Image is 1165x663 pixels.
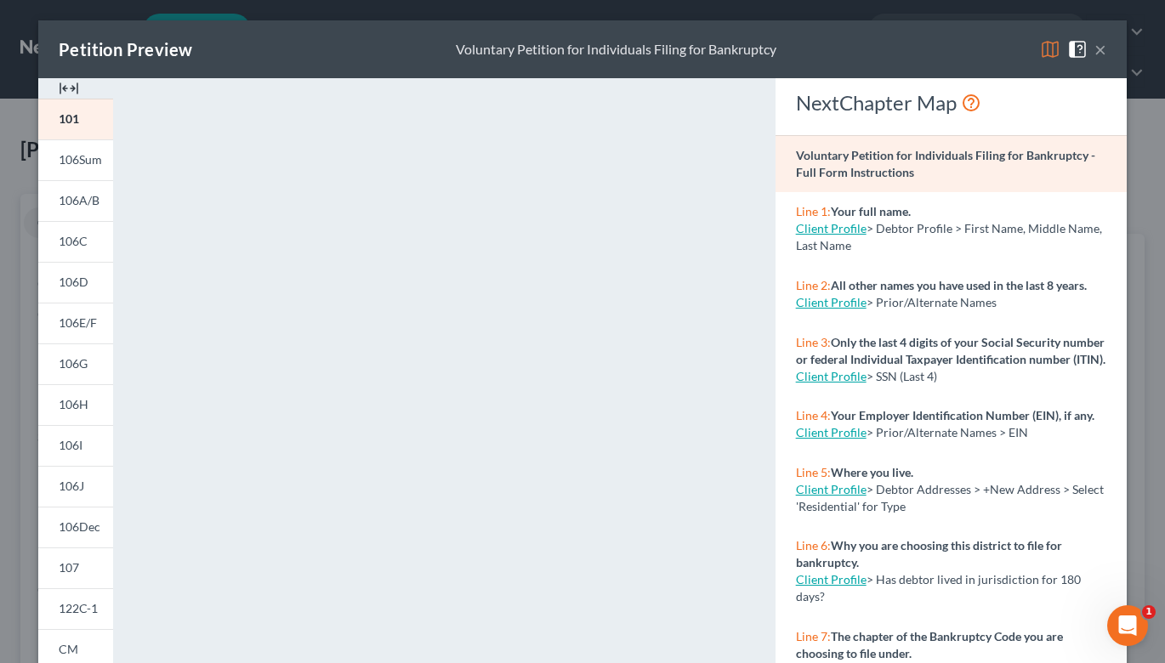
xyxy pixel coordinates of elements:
[796,572,1081,603] span: > Has debtor lived in jurisdiction for 180 days?
[38,139,113,180] a: 106Sum
[38,547,113,588] a: 107
[59,397,88,411] span: 106H
[1067,39,1088,59] img: help-close-5ba153eb36485ed6c1ea00a893f15db1cb9b99d6cae46e1a8edb6c62d00a1a76.svg
[38,384,113,425] a: 106H
[867,369,937,383] span: > SSN (Last 4)
[59,111,79,126] span: 101
[59,519,100,534] span: 106Dec
[59,78,79,99] img: expand-e0f6d898513216a626fdd78e52531dac95497ffd26381d4c15ee2fc46db09dca.svg
[456,40,776,59] div: Voluntary Petition for Individuals Filing for Bankruptcy
[867,425,1028,439] span: > Prior/Alternate Names > EIN
[796,369,867,383] a: Client Profile
[38,507,113,547] a: 106Dec
[796,538,1062,569] strong: Why you are choosing this district to file for bankruptcy.
[59,479,84,493] span: 106J
[59,275,88,289] span: 106D
[796,425,867,439] a: Client Profile
[796,204,831,218] span: Line 1:
[796,335,1105,366] strong: Only the last 4 digits of your Social Security number or federal Individual Taxpayer Identificati...
[59,152,102,167] span: 106Sum
[59,438,82,452] span: 106I
[38,588,113,629] a: 122C-1
[796,538,831,552] span: Line 6:
[796,278,831,292] span: Line 2:
[796,465,831,479] span: Line 5:
[796,335,831,349] span: Line 3:
[38,99,113,139] a: 101
[38,221,113,262] a: 106C
[38,466,113,507] a: 106J
[59,234,88,248] span: 106C
[1094,39,1106,59] button: ×
[59,193,99,207] span: 106A/B
[59,315,97,330] span: 106E/F
[38,425,113,466] a: 106I
[796,221,867,235] a: Client Profile
[796,295,867,309] a: Client Profile
[831,408,1094,422] strong: Your Employer Identification Number (EIN), if any.
[796,629,1063,660] strong: The chapter of the Bankruptcy Code you are choosing to file under.
[38,303,113,343] a: 106E/F
[867,295,997,309] span: > Prior/Alternate Names
[1040,39,1060,59] img: map-eea8200ae884c6f1103ae1953ef3d486a96c86aabb227e865a55264e3737af1f.svg
[831,204,911,218] strong: Your full name.
[796,148,1095,179] strong: Voluntary Petition for Individuals Filing for Bankruptcy - Full Form Instructions
[59,560,79,575] span: 107
[796,629,831,643] span: Line 7:
[38,180,113,221] a: 106A/B
[59,37,192,61] div: Petition Preview
[1142,605,1156,619] span: 1
[796,482,1104,513] span: > Debtor Addresses > +New Address > Select 'Residential' for Type
[796,482,867,496] a: Client Profile
[796,221,1102,252] span: > Debtor Profile > First Name, Middle Name, Last Name
[831,465,913,479] strong: Where you live.
[831,278,1087,292] strong: All other names you have used in the last 8 years.
[796,89,1106,116] div: NextChapter Map
[59,601,98,615] span: 122C-1
[59,642,78,656] span: CM
[1107,605,1148,646] iframe: Intercom live chat
[59,356,88,371] span: 106G
[796,572,867,586] a: Client Profile
[38,262,113,303] a: 106D
[796,408,831,422] span: Line 4:
[38,343,113,384] a: 106G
